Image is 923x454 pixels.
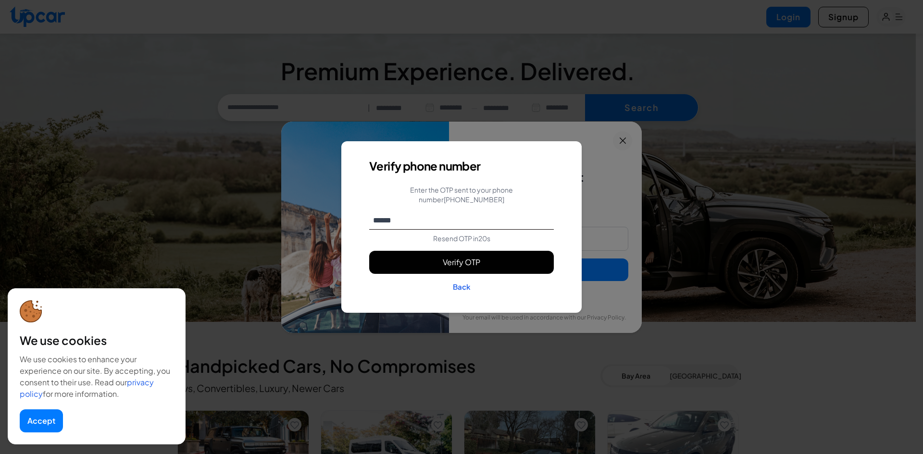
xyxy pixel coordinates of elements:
p: Enter the OTP sent to your phone number [PHONE_NUMBER] [369,185,554,204]
button: Accept [20,409,63,432]
button: Verify OTP [369,251,554,274]
div: We use cookies to enhance your experience on our site. By accepting, you consent to their use. Re... [20,354,174,400]
button: Back [453,278,471,296]
div: We use cookies [20,332,174,348]
img: cookie-icon.svg [20,300,42,323]
span: Resend OTP in 20 s [433,234,490,243]
h3: Verify phone number [369,158,481,173]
